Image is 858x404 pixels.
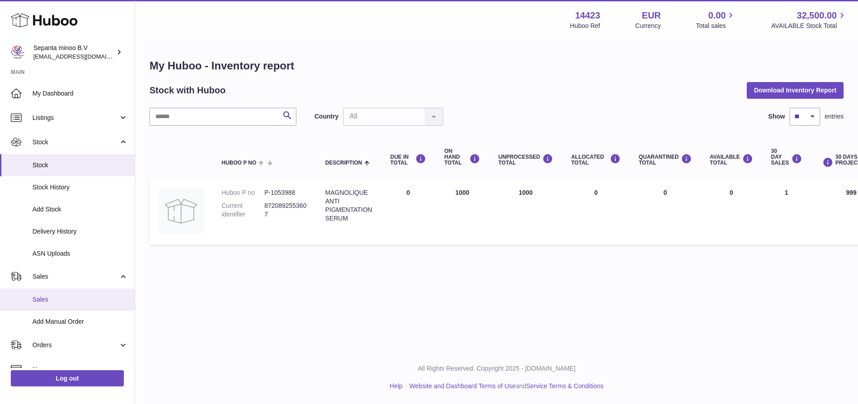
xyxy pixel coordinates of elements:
[409,382,516,390] a: Website and Dashboard Terms of Use
[771,148,802,166] div: 30 DAY SALES
[663,189,667,196] span: 0
[444,148,480,166] div: ON HAND Total
[32,227,128,236] span: Delivery History
[32,295,128,304] span: Sales
[32,161,128,170] span: Stock
[797,9,837,22] span: 32,500.00
[825,112,844,121] span: entries
[159,188,204,234] img: product image
[150,59,844,73] h1: My Huboo - Inventory report
[701,179,762,245] td: 0
[526,382,604,390] a: Service Terms & Conditions
[32,114,118,122] span: Listings
[381,179,435,245] td: 0
[325,160,362,166] span: Description
[771,22,847,30] span: AVAILABLE Stock Total
[142,364,851,373] p: All Rights Reserved. Copyright 2025 - [DOMAIN_NAME]
[747,82,844,98] button: Download Inventory Report
[575,9,600,22] strong: 14423
[32,205,128,214] span: Add Stock
[33,44,114,61] div: Sepanta minoo B.V
[642,9,661,22] strong: EUR
[32,249,128,258] span: ASN Uploads
[639,154,692,166] div: QUARANTINED Total
[11,370,124,386] a: Log out
[696,22,736,30] span: Total sales
[32,317,128,326] span: Add Manual Order
[708,9,726,22] span: 0.00
[571,154,621,166] div: ALLOCATED Total
[771,9,847,30] a: 32,500.00 AVAILABLE Stock Total
[390,154,426,166] div: DUE IN TOTAL
[636,22,661,30] div: Currency
[435,179,489,245] td: 1000
[325,188,372,223] div: MAGNOLIQUE ANTI PIGMENTATION SERUM
[264,188,307,197] dd: P-1053988
[390,382,403,390] a: Help
[406,382,604,390] li: and
[222,188,264,197] dt: Huboo P no
[264,202,307,219] dd: 8720892553607
[710,154,753,166] div: AVAILABLE Total
[32,89,128,98] span: My Dashboard
[33,53,132,60] span: [EMAIL_ADDRESS][DOMAIN_NAME]
[32,183,128,192] span: Stock History
[314,112,339,121] label: Country
[222,202,264,219] dt: Current identifier
[32,272,118,281] span: Sales
[222,160,256,166] span: Huboo P no
[570,22,600,30] div: Huboo Ref
[768,112,785,121] label: Show
[762,179,811,245] td: 1
[150,84,226,96] h2: Stock with Huboo
[32,365,128,374] span: Usage
[32,341,118,349] span: Orders
[11,46,24,59] img: internalAdmin-14423@internal.huboo.com
[498,154,553,166] div: UNPROCESSED Total
[489,179,562,245] td: 1000
[32,138,118,147] span: Stock
[562,179,630,245] td: 0
[696,9,736,30] a: 0.00 Total sales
